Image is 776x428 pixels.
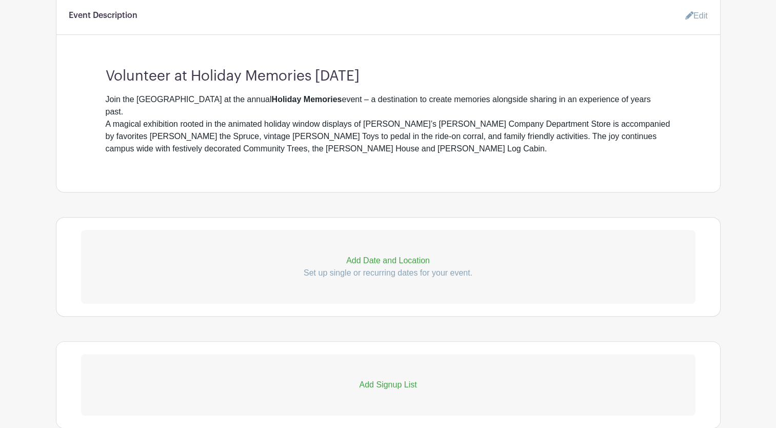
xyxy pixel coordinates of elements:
[81,267,695,279] p: Set up single or recurring dates for your event.
[106,93,671,118] div: Join the [GEOGRAPHIC_DATA] at the annual event – a destination to create memories alongside shari...
[81,255,695,267] p: Add Date and Location
[81,230,695,304] a: Add Date and Location Set up single or recurring dates for your event.
[677,6,708,26] a: Edit
[81,354,695,416] a: Add Signup List
[106,60,671,85] h3: Volunteer at Holiday Memories [DATE]
[106,118,671,155] div: A magical exhibition rooted in the animated holiday window displays of [PERSON_NAME]’s [PERSON_NA...
[69,11,137,21] h6: Event Description
[272,95,342,104] strong: Holiday Memories
[81,379,695,391] p: Add Signup List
